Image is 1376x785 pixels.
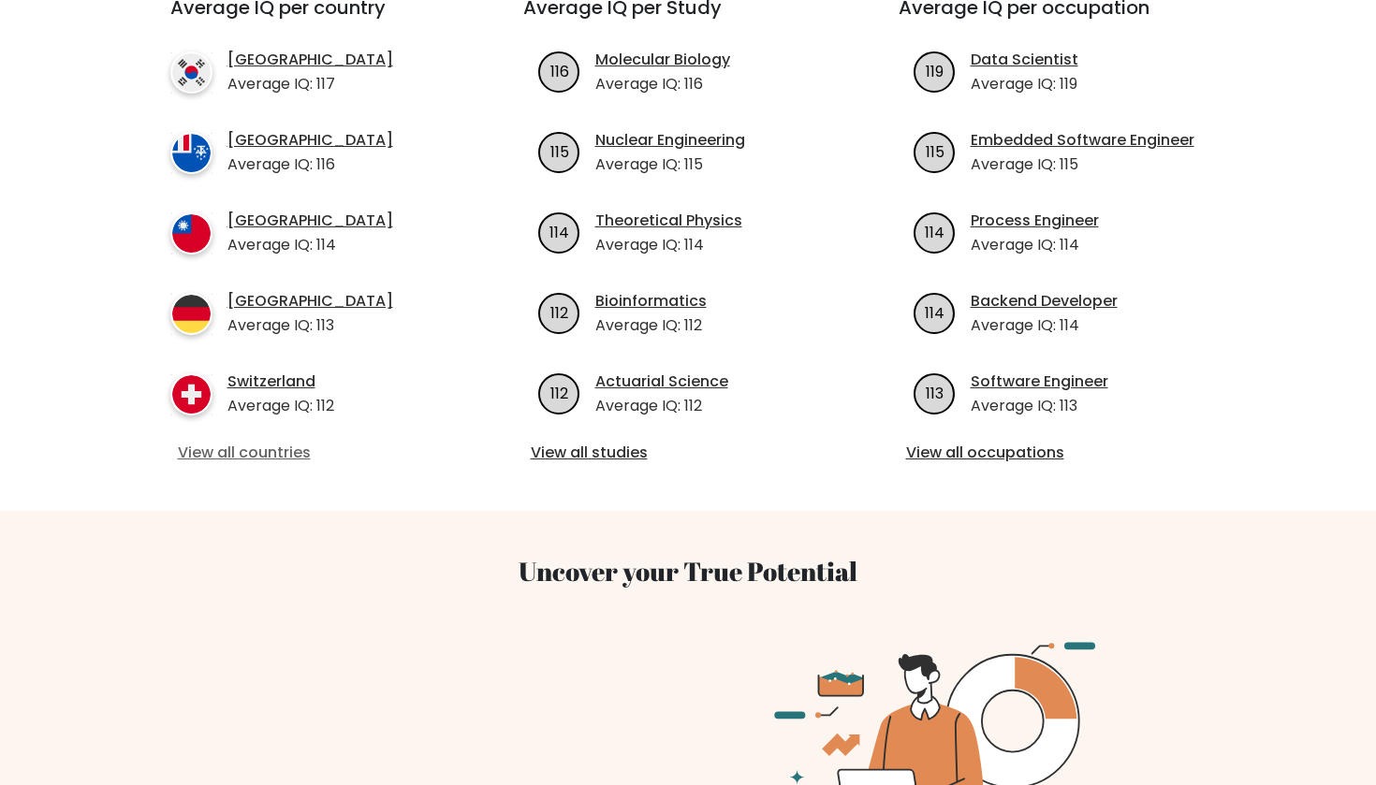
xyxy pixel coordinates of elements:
a: [GEOGRAPHIC_DATA] [227,210,393,232]
a: Software Engineer [971,371,1108,393]
a: Nuclear Engineering [595,129,745,152]
text: 115 [925,140,944,162]
a: Switzerland [227,371,334,393]
text: 114 [925,221,944,242]
a: View all studies [531,442,846,464]
text: 114 [925,301,944,323]
text: 113 [926,382,944,403]
a: Process Engineer [971,210,1099,232]
text: 115 [549,140,568,162]
p: Average IQ: 115 [595,153,745,176]
img: country [170,293,212,335]
p: Average IQ: 116 [227,153,393,176]
p: Average IQ: 114 [971,234,1099,256]
img: country [170,212,212,254]
a: Data Scientist [971,49,1078,71]
a: Bioinformatics [595,290,707,313]
p: Average IQ: 116 [595,73,730,95]
p: Average IQ: 114 [971,314,1118,337]
p: Average IQ: 117 [227,73,393,95]
a: [GEOGRAPHIC_DATA] [227,290,393,313]
img: country [170,373,212,415]
p: Average IQ: 113 [227,314,393,337]
a: Actuarial Science [595,371,728,393]
p: Average IQ: 113 [971,395,1108,417]
img: country [170,132,212,174]
a: Backend Developer [971,290,1118,313]
p: Average IQ: 114 [595,234,742,256]
a: Theoretical Physics [595,210,742,232]
a: View all countries [178,442,448,464]
p: Average IQ: 112 [595,314,707,337]
a: [GEOGRAPHIC_DATA] [227,129,393,152]
p: Average IQ: 119 [971,73,1078,95]
a: Embedded Software Engineer [971,129,1194,152]
p: Average IQ: 115 [971,153,1194,176]
p: Average IQ: 114 [227,234,393,256]
text: 112 [550,301,568,323]
p: Average IQ: 112 [595,395,728,417]
a: View all occupations [906,442,1222,464]
text: 112 [550,382,568,403]
a: Molecular Biology [595,49,730,71]
a: [GEOGRAPHIC_DATA] [227,49,393,71]
text: 116 [549,60,568,81]
img: country [170,51,212,94]
p: Average IQ: 112 [227,395,334,417]
text: 114 [549,221,569,242]
h3: Uncover your True Potential [81,556,1295,588]
text: 119 [926,60,944,81]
